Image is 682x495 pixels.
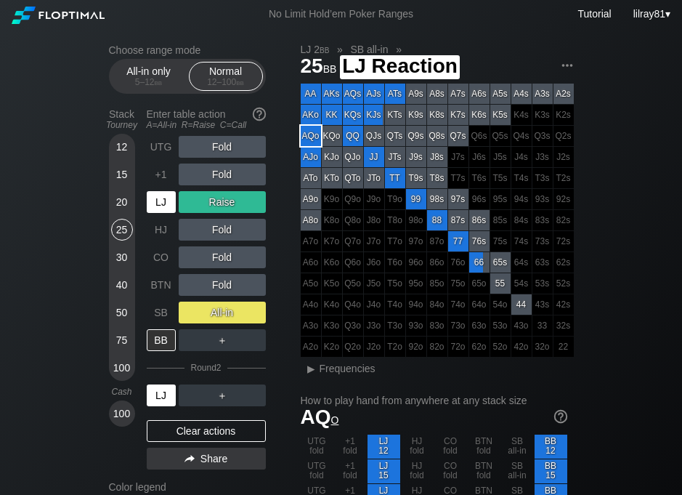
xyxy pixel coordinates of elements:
[147,164,176,185] div: +1
[385,126,405,146] div: QTs
[364,294,384,315] div: 100% fold in prior round
[448,168,468,188] div: 100% fold in prior round
[301,168,321,188] div: ATo
[553,231,574,251] div: 100% fold in prior round
[553,84,574,104] div: A2s
[448,337,468,357] div: 100% fold in prior round
[385,210,405,230] div: 100% fold in prior round
[320,44,329,55] span: bb
[322,210,342,230] div: 100% fold in prior round
[385,273,405,294] div: 100% fold in prior round
[301,147,321,167] div: AJo
[343,147,363,167] div: QJo
[553,105,574,125] div: 100% fold in prior round
[469,105,490,125] div: K6s
[535,435,567,459] div: BB 12
[532,315,553,336] div: 100% fold in prior round
[427,84,447,104] div: A8s
[322,84,342,104] div: AKs
[448,126,468,146] div: Q7s
[511,189,532,209] div: 100% fold in prior round
[448,315,468,336] div: 100% fold in prior round
[364,168,384,188] div: JTo
[427,147,447,167] div: J8s
[553,189,574,209] div: 100% fold in prior round
[111,191,133,213] div: 20
[111,357,133,379] div: 100
[448,147,468,167] div: 100% fold in prior round
[532,168,553,188] div: 100% fold in prior round
[147,420,266,442] div: Clear actions
[553,273,574,294] div: 100% fold in prior round
[147,136,176,158] div: UTG
[427,189,447,209] div: 98s
[385,337,405,357] div: 100% fold in prior round
[147,385,176,406] div: LJ
[302,360,321,377] div: ▸
[103,120,141,130] div: Tourney
[115,63,182,90] div: All-in only
[389,44,410,55] span: »
[301,84,321,104] div: AA
[334,459,367,483] div: +1 fold
[299,55,339,79] span: 25
[385,252,405,273] div: 100% fold in prior round
[511,84,532,104] div: A4s
[490,126,511,146] div: 100% fold in prior round
[301,406,339,428] span: AQ
[385,147,405,167] div: JTs
[490,189,511,209] div: 100% fold in prior round
[329,44,350,55] span: »
[406,294,426,315] div: 100% fold in prior round
[103,387,141,397] div: Cash
[427,168,447,188] div: T8s
[12,7,105,24] img: Floptimal logo
[406,105,426,125] div: K9s
[448,273,468,294] div: 100% fold in prior round
[364,337,384,357] div: 100% fold in prior round
[406,273,426,294] div: 100% fold in prior round
[427,126,447,146] div: Q8s
[111,403,133,424] div: 100
[630,6,673,22] div: ▾
[490,315,511,336] div: 100% fold in prior round
[532,231,553,251] div: 100% fold in prior round
[448,105,468,125] div: K7s
[322,168,342,188] div: KTo
[490,273,511,294] div: 55
[364,126,384,146] div: QJs
[322,105,342,125] div: KK
[179,219,266,241] div: Fold
[532,189,553,209] div: 100% fold in prior round
[427,252,447,273] div: 100% fold in prior round
[111,329,133,351] div: 75
[348,43,390,56] span: SB all-in
[401,435,434,459] div: HJ fold
[111,136,133,158] div: 12
[633,8,665,20] span: lilray81
[111,219,133,241] div: 25
[535,459,567,483] div: BB 15
[532,84,553,104] div: A3s
[469,252,490,273] div: 66
[469,315,490,336] div: 100% fold in prior round
[469,294,490,315] div: 100% fold in prior round
[511,252,532,273] div: 100% fold in prior round
[322,252,342,273] div: 100% fold in prior round
[490,337,511,357] div: 100% fold in prior round
[190,363,221,373] div: Round 2
[334,435,367,459] div: +1 fold
[406,126,426,146] div: Q9s
[301,435,333,459] div: UTG fold
[490,168,511,188] div: 100% fold in prior round
[490,210,511,230] div: 100% fold in prior round
[469,168,490,188] div: 100% fold in prior round
[364,147,384,167] div: JJ
[301,459,333,483] div: UTG fold
[340,55,460,79] span: LJ Reaction
[532,210,553,230] div: 100% fold in prior round
[179,302,266,323] div: All-in
[511,231,532,251] div: 100% fold in prior round
[195,77,256,87] div: 12 – 100
[147,102,266,136] div: Enter table action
